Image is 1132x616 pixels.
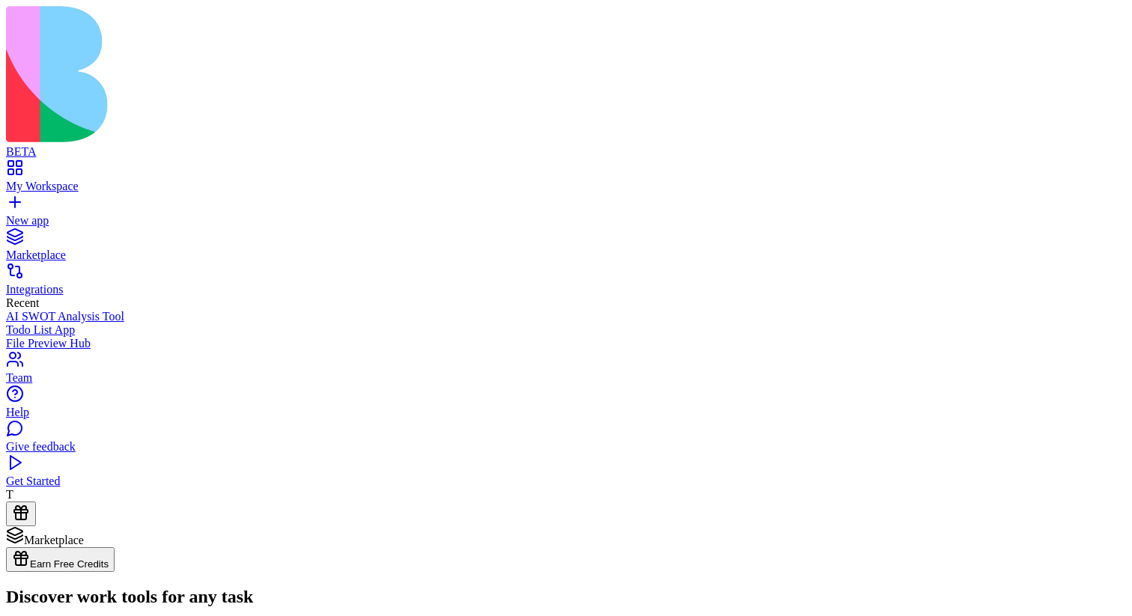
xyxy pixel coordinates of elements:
a: Team [6,358,1126,385]
div: Team [6,371,1126,385]
a: My Workspace [6,166,1126,193]
div: BETA [6,145,1126,159]
a: Give feedback [6,427,1126,454]
a: Integrations [6,269,1126,296]
img: logo [6,6,608,142]
a: BETA [6,132,1126,159]
a: File Preview Hub [6,337,1126,350]
a: Help [6,392,1126,419]
a: Get Started [6,461,1126,488]
button: Earn Free Credits [6,547,115,572]
a: AI SWOT Analysis Tool [6,310,1126,323]
span: Marketplace [24,534,84,546]
div: New app [6,214,1126,228]
span: Earn Free Credits [30,558,109,570]
div: Marketplace [6,248,1126,262]
div: My Workspace [6,180,1126,193]
h2: Discover work tools for any task [6,587,1126,607]
a: Marketplace [6,235,1126,262]
div: Integrations [6,283,1126,296]
span: Recent [6,296,39,309]
div: Get Started [6,475,1126,488]
span: T [6,488,13,501]
div: Give feedback [6,440,1126,454]
a: Todo List App [6,323,1126,337]
a: New app [6,201,1126,228]
div: Help [6,406,1126,419]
